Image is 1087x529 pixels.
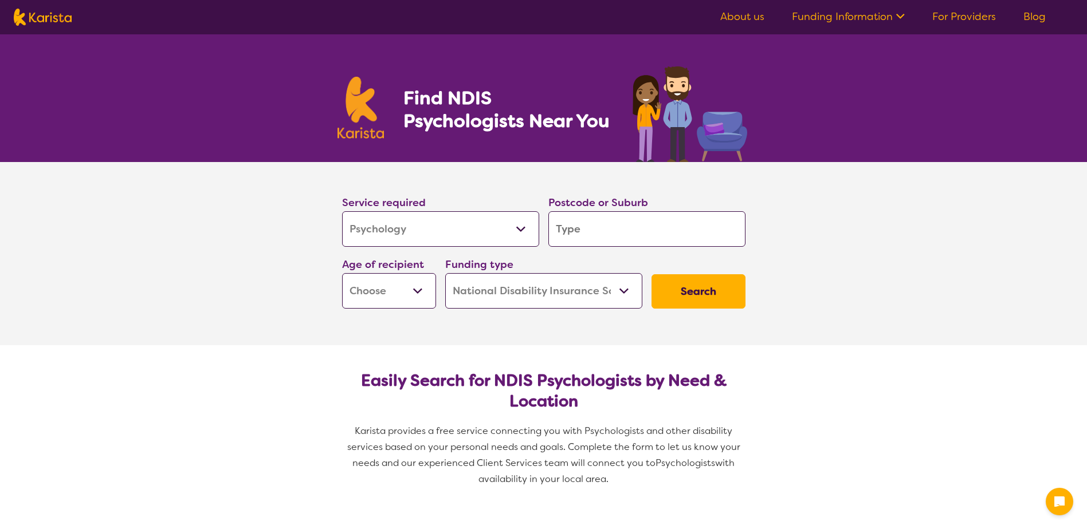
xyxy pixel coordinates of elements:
[347,425,743,469] span: Karista provides a free service connecting you with Psychologists and other disability services b...
[629,62,750,162] img: psychology
[792,10,905,23] a: Funding Information
[14,9,72,26] img: Karista logo
[338,77,384,139] img: Karista logo
[403,86,615,132] h1: Find NDIS Psychologists Near You
[1023,10,1046,23] a: Blog
[342,196,426,210] label: Service required
[720,10,764,23] a: About us
[445,258,513,271] label: Funding type
[932,10,996,23] a: For Providers
[548,211,745,247] input: Type
[548,196,648,210] label: Postcode or Suburb
[342,258,424,271] label: Age of recipient
[652,274,745,309] button: Search
[351,370,736,412] h2: Easily Search for NDIS Psychologists by Need & Location
[656,457,715,469] span: Psychologists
